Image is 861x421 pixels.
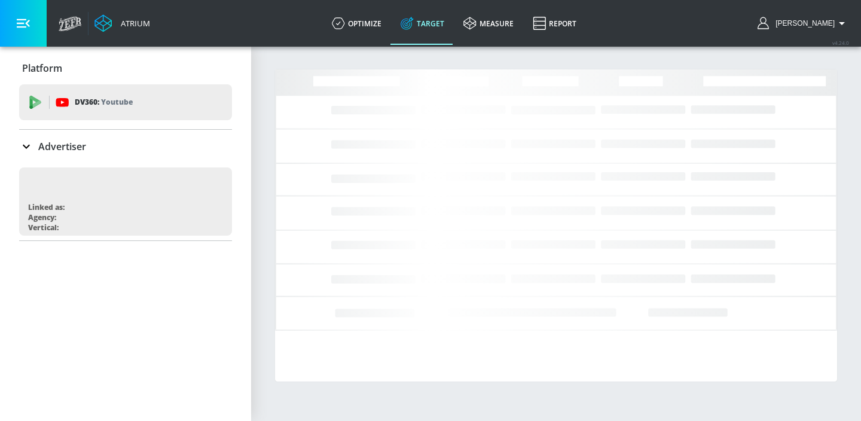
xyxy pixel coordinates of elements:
[771,19,835,28] span: login as: anthony.rios@zefr.com
[322,2,391,45] a: optimize
[19,130,232,163] div: Advertiser
[94,14,150,32] a: Atrium
[19,167,232,236] div: Linked as:Agency:Vertical:
[101,96,133,108] p: Youtube
[832,39,849,46] span: v 4.24.0
[28,212,56,222] div: Agency:
[75,96,133,109] p: DV360:
[38,140,86,153] p: Advertiser
[116,18,150,29] div: Atrium
[523,2,586,45] a: Report
[19,51,232,85] div: Platform
[22,62,62,75] p: Platform
[758,16,849,30] button: [PERSON_NAME]
[391,2,454,45] a: Target
[28,202,65,212] div: Linked as:
[28,222,59,233] div: Vertical:
[19,84,232,120] div: DV360: Youtube
[454,2,523,45] a: measure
